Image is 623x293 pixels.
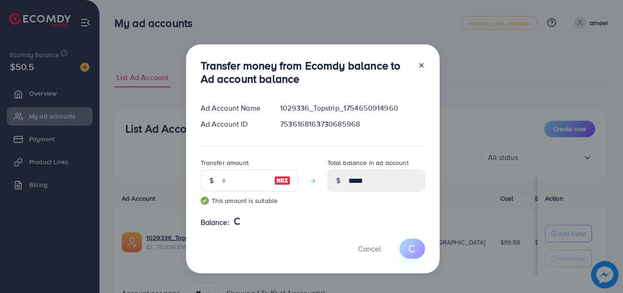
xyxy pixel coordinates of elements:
div: Ad Account Name [193,103,273,113]
div: 7536168163730685968 [273,119,432,129]
label: Transfer amount [201,158,249,167]
span: Balance: [201,217,229,228]
span: Cancel [358,244,381,254]
div: 1029336_Topstrip_1754650914960 [273,103,432,113]
h3: Transfer money from Ecomdy balance to Ad account balance [201,59,410,85]
button: Cancel [347,239,392,258]
label: Total balance in ad account [327,158,409,167]
div: Ad Account ID [193,119,273,129]
img: guide [201,197,209,205]
small: This amount is suitable [201,196,298,205]
img: image [274,175,291,186]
